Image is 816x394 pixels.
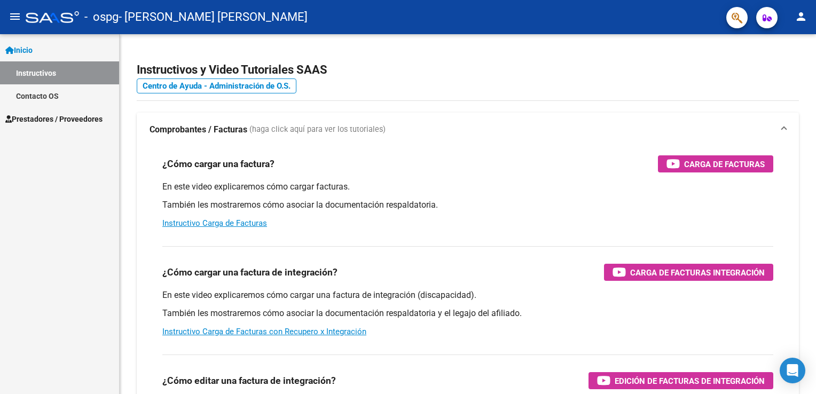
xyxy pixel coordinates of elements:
[5,113,103,125] span: Prestadores / Proveedores
[5,44,33,56] span: Inicio
[162,308,773,319] p: También les mostraremos cómo asociar la documentación respaldatoria y el legajo del afiliado.
[604,264,773,281] button: Carga de Facturas Integración
[162,327,366,336] a: Instructivo Carga de Facturas con Recupero x Integración
[162,156,274,171] h3: ¿Cómo cargar una factura?
[780,358,805,383] div: Open Intercom Messenger
[84,5,119,29] span: - ospg
[137,113,799,147] mat-expansion-panel-header: Comprobantes / Facturas (haga click aquí para ver los tutoriales)
[684,157,765,171] span: Carga de Facturas
[162,218,267,228] a: Instructivo Carga de Facturas
[137,78,296,93] a: Centro de Ayuda - Administración de O.S.
[137,60,799,80] h2: Instructivos y Video Tutoriales SAAS
[162,181,773,193] p: En este video explicaremos cómo cargar facturas.
[615,374,765,388] span: Edición de Facturas de integración
[162,199,773,211] p: También les mostraremos cómo asociar la documentación respaldatoria.
[162,265,338,280] h3: ¿Cómo cargar una factura de integración?
[658,155,773,172] button: Carga de Facturas
[249,124,386,136] span: (haga click aquí para ver los tutoriales)
[9,10,21,23] mat-icon: menu
[162,289,773,301] p: En este video explicaremos cómo cargar una factura de integración (discapacidad).
[162,373,336,388] h3: ¿Cómo editar una factura de integración?
[150,124,247,136] strong: Comprobantes / Facturas
[119,5,308,29] span: - [PERSON_NAME] [PERSON_NAME]
[630,266,765,279] span: Carga de Facturas Integración
[589,372,773,389] button: Edición de Facturas de integración
[795,10,807,23] mat-icon: person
